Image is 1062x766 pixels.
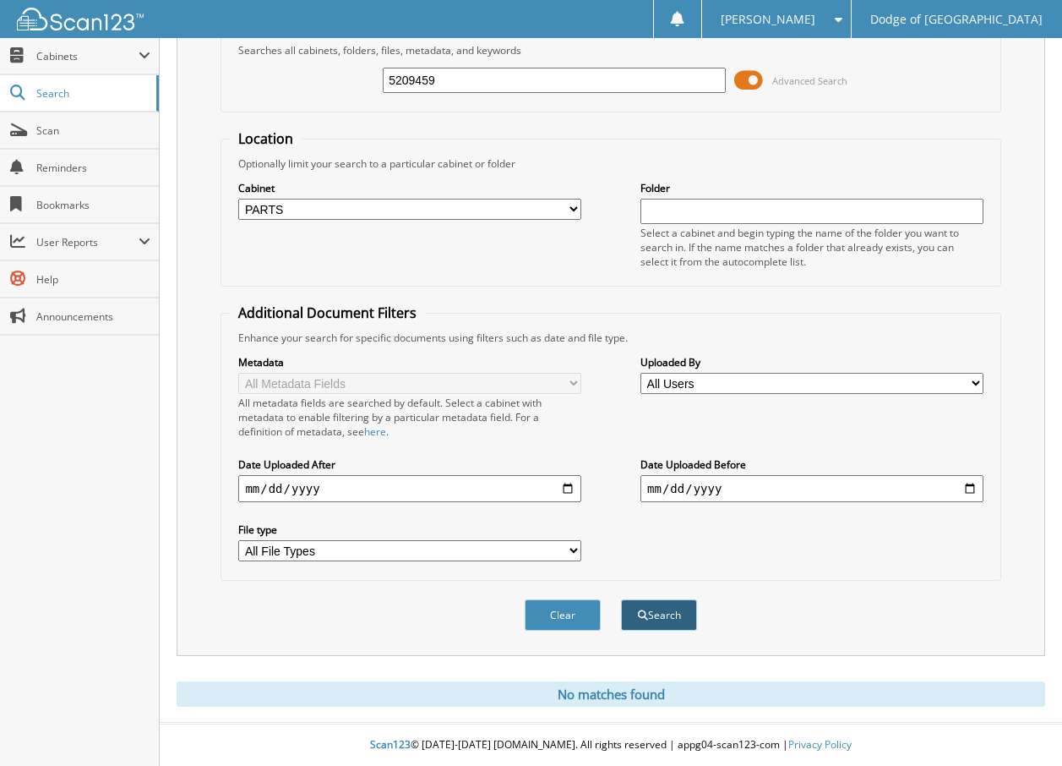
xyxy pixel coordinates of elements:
label: Metadata [238,355,581,369]
label: Folder [640,181,983,195]
button: Clear [525,599,601,631]
legend: Location [230,129,302,148]
a: Privacy Policy [788,737,852,752]
span: Bookmarks [36,198,150,212]
span: Advanced Search [772,74,847,87]
label: Uploaded By [640,355,983,369]
label: File type [238,523,581,537]
input: end [640,475,983,502]
label: Date Uploaded Before [640,457,983,472]
label: Date Uploaded After [238,457,581,472]
div: Enhance your search for specific documents using filters such as date and file type. [230,331,991,345]
span: Scan123 [370,737,411,752]
legend: Additional Document Filters [230,304,425,322]
div: Optionally limit your search to a particular cabinet or folder [230,156,991,171]
span: Scan [36,123,150,138]
span: Cabinets [36,49,139,63]
input: start [238,475,581,502]
div: All metadata fields are searched by default. Select a cabinet with metadata to enable filtering b... [238,396,581,439]
div: No matches found [177,681,1045,707]
label: Cabinet [238,181,581,195]
img: scan123-logo-white.svg [17,8,144,30]
div: Select a cabinet and begin typing the name of the folder you want to search in. If the name match... [640,226,983,269]
span: User Reports [36,235,139,249]
button: Search [621,599,697,631]
span: [PERSON_NAME] [721,14,815,25]
span: Help [36,272,150,287]
a: here [364,424,386,439]
span: Dodge of [GEOGRAPHIC_DATA] [870,14,1043,25]
div: © [DATE]-[DATE] [DOMAIN_NAME]. All rights reserved | appg04-scan123-com | [160,725,1062,766]
div: Searches all cabinets, folders, files, metadata, and keywords [230,43,991,57]
span: Reminders [36,161,150,175]
span: Search [36,86,148,101]
span: Announcements [36,309,150,324]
